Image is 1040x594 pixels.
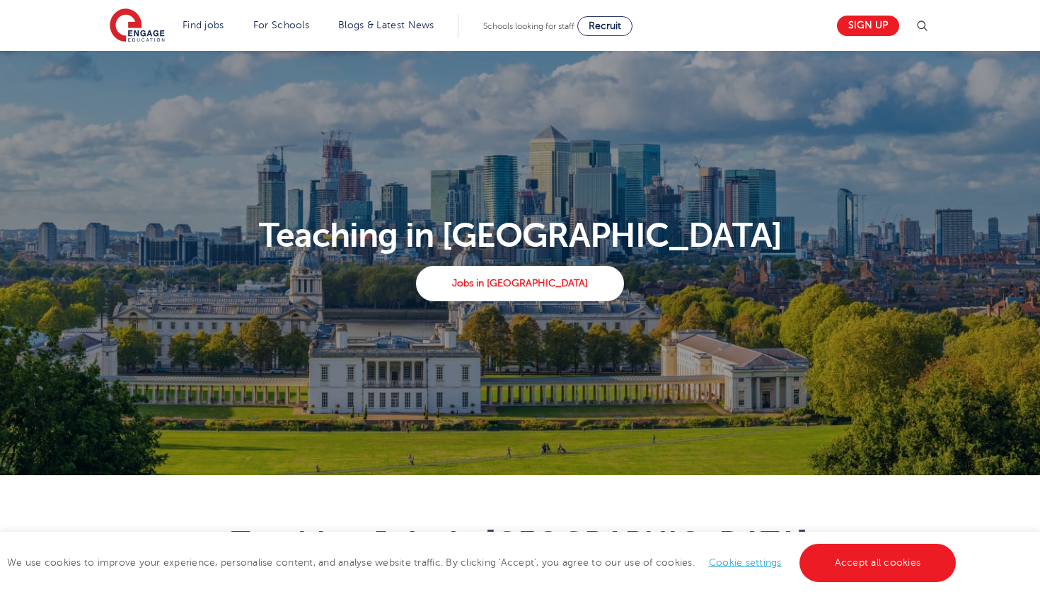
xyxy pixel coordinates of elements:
a: Sign up [837,16,899,36]
a: For Schools [253,20,309,30]
a: Cookie settings [709,557,782,568]
a: Find jobs [183,20,224,30]
span: Schools looking for staff [483,21,574,31]
a: Accept all cookies [799,544,957,582]
span: We use cookies to improve your experience, personalise content, and analyse website traffic. By c... [7,557,959,568]
a: Jobs in [GEOGRAPHIC_DATA] [416,266,623,301]
img: Engage Education [110,8,165,44]
p: Teaching in [GEOGRAPHIC_DATA] [102,219,939,252]
a: Blogs & Latest News [338,20,434,30]
a: Recruit [577,16,632,36]
span: Recruit [589,21,621,31]
span: Teaching Jobs in [GEOGRAPHIC_DATA] [231,525,808,560]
